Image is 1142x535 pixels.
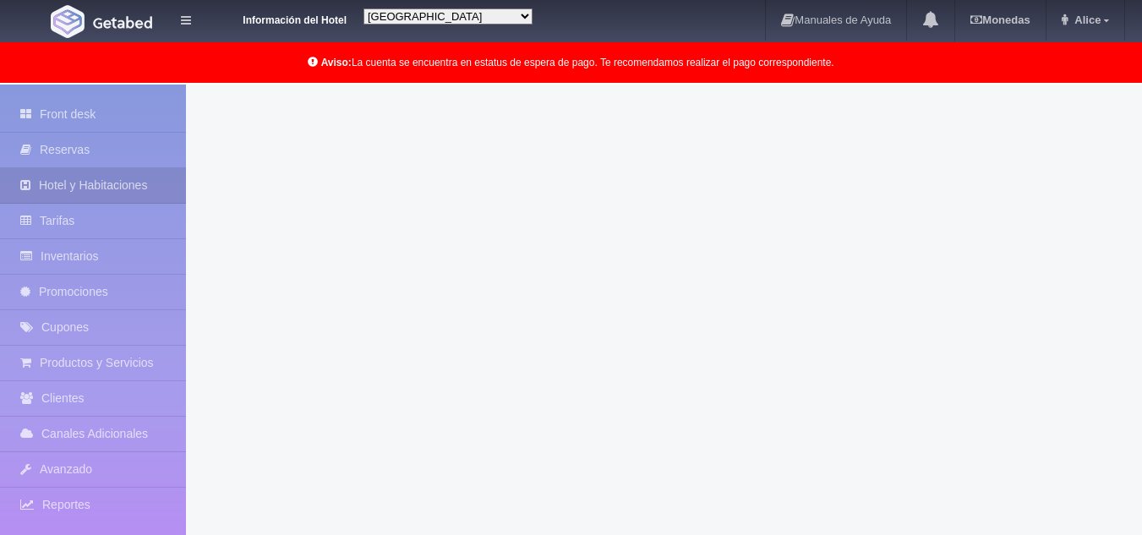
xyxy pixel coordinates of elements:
[970,14,1030,26] b: Monedas
[1070,14,1101,26] span: Alice
[211,8,347,28] dt: Información del Hotel
[321,57,352,68] b: Aviso:
[93,16,152,29] img: Getabed
[51,5,85,38] img: Getabed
